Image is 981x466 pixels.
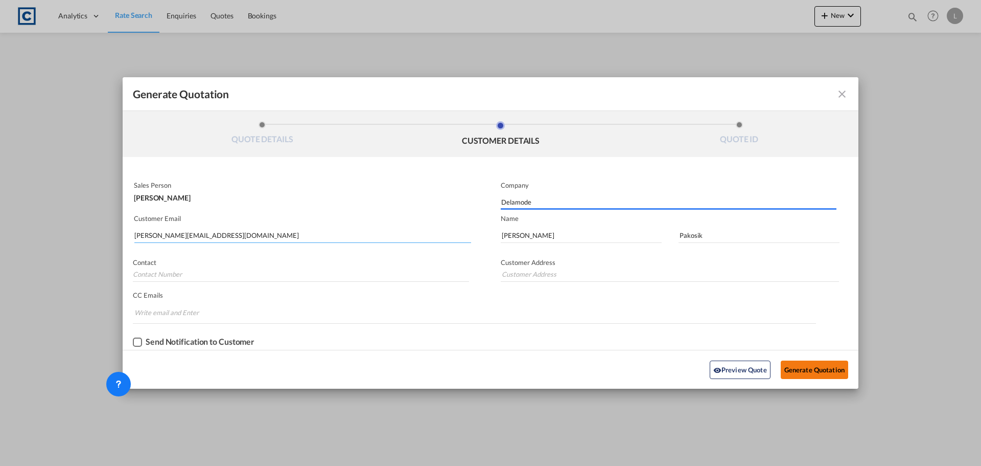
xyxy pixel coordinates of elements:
input: First Name [501,228,662,243]
p: Company [501,181,836,189]
md-icon: icon-close fg-AAA8AD cursor m-0 [836,88,848,100]
span: Customer Address [501,258,555,267]
p: Sales Person [134,181,469,189]
md-chips-wrap: Chips container. Enter the text area, then type text, and press enter to add a chip. [133,303,816,323]
input: Contact Number [133,267,469,282]
p: Customer Email [134,214,471,223]
p: CC Emails [133,291,816,299]
input: Customer Address [501,267,839,282]
input: Search by Customer Name/Email Id/Company [134,228,471,243]
li: QUOTE ID [620,121,858,149]
md-icon: icon-eye [713,366,721,374]
li: QUOTE DETAILS [143,121,382,149]
div: [PERSON_NAME] [134,189,469,202]
input: Chips input. [134,304,211,321]
p: Contact [133,258,469,267]
button: icon-eyePreview Quote [710,361,770,379]
div: Send Notification to Customer [146,337,254,346]
p: Name [501,214,858,223]
span: Generate Quotation [133,87,229,101]
input: Company Name [501,194,836,210]
button: Generate Quotation [781,361,848,379]
md-checkbox: Checkbox No Ink [133,337,254,347]
input: Last Name [679,228,839,243]
li: CUSTOMER DETAILS [382,121,620,149]
md-dialog: Generate QuotationQUOTE ... [123,77,858,389]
